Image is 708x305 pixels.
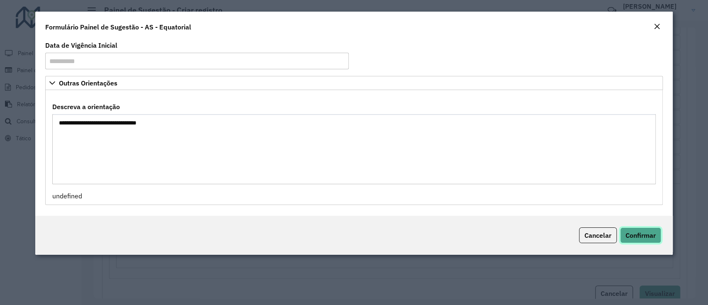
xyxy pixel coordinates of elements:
[45,40,117,50] label: Data de Vigência Inicial
[620,227,661,243] button: Confirmar
[59,80,117,86] span: Outras Orientações
[52,192,82,200] span: undefined
[584,231,611,239] span: Cancelar
[52,102,120,112] label: Descreva a orientação
[45,76,662,90] a: Outras Orientações
[579,227,617,243] button: Cancelar
[625,231,656,239] span: Confirmar
[651,22,663,32] button: Close
[654,23,660,30] em: Fechar
[45,22,191,32] h4: Formulário Painel de Sugestão - AS - Equatorial
[45,90,662,205] div: Outras Orientações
